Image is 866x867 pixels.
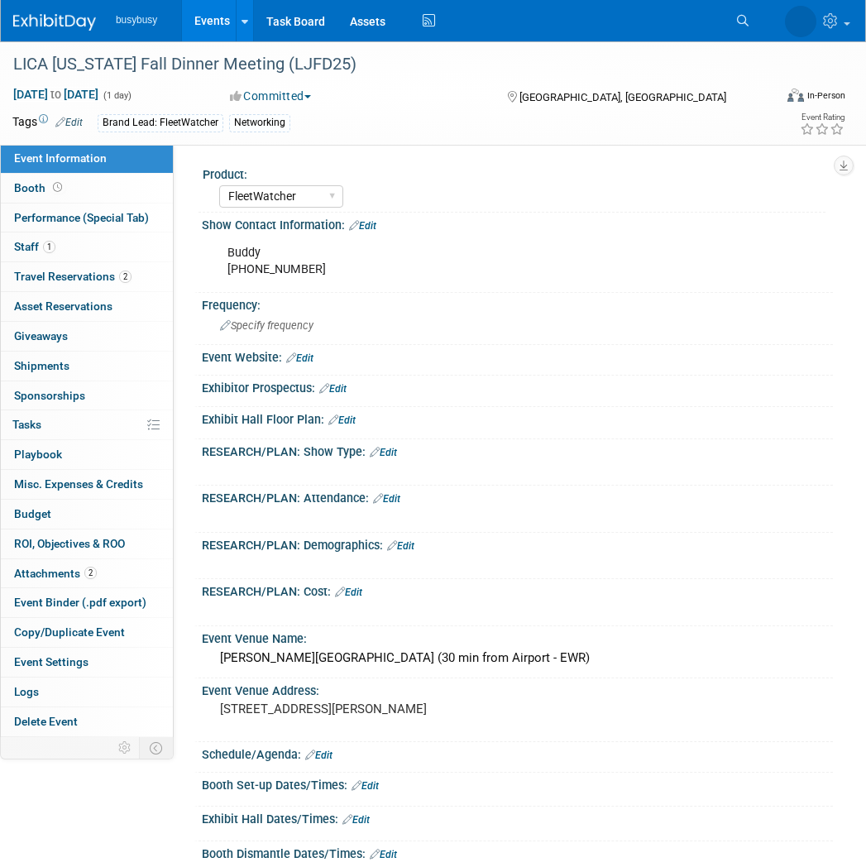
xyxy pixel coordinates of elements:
[785,6,816,37] img: Braden Gillespie
[216,237,702,286] div: Buddy [PHONE_NUMBER]
[1,588,173,617] a: Event Binder (.pdf export)
[220,702,447,716] pre: [STREET_ADDRESS][PERSON_NAME]
[14,448,62,461] span: Playbook
[12,113,83,132] td: Tags
[111,737,140,759] td: Personalize Event Tab Strip
[14,359,69,372] span: Shipments
[14,329,68,342] span: Giveaways
[14,596,146,609] span: Event Binder (.pdf export)
[98,114,223,132] div: Brand Lead: FleetWatcher
[202,742,833,764] div: Schedule/Agenda:
[1,292,173,321] a: Asset Reservations
[1,618,173,647] a: Copy/Duplicate Event
[1,381,173,410] a: Sponsorships
[14,240,55,253] span: Staff
[202,841,833,863] div: Booth Dismantle Dates/Times:
[119,271,132,283] span: 2
[202,345,833,366] div: Event Website:
[202,439,833,461] div: RESEARCH/PLAN: Show Type:
[1,204,173,232] a: Performance (Special Tab)
[1,500,173,529] a: Budget
[202,213,833,234] div: Show Contact Information:
[202,293,833,314] div: Frequency:
[1,352,173,381] a: Shipments
[717,86,845,111] div: Event Format
[14,537,125,550] span: ROI, Objectives & ROO
[1,174,173,203] a: Booth
[14,715,78,728] span: Delete Event
[519,91,726,103] span: [GEOGRAPHIC_DATA], [GEOGRAPHIC_DATA]
[102,90,132,101] span: (1 day)
[229,114,290,132] div: Networking
[14,567,97,580] span: Attachments
[43,241,55,253] span: 1
[352,780,379,792] a: Edit
[787,89,804,102] img: Format-Inperson.png
[12,87,99,102] span: [DATE] [DATE]
[370,849,397,860] a: Edit
[1,678,173,707] a: Logs
[202,773,833,794] div: Booth Set-up Dates/Times:
[305,750,333,761] a: Edit
[55,117,83,128] a: Edit
[1,648,173,677] a: Event Settings
[14,389,85,402] span: Sponsorships
[202,678,833,699] div: Event Venue Address:
[335,587,362,598] a: Edit
[14,211,149,224] span: Performance (Special Tab)
[14,685,39,698] span: Logs
[202,407,833,429] div: Exhibit Hall Floor Plan:
[349,220,376,232] a: Edit
[387,540,414,552] a: Edit
[48,88,64,101] span: to
[1,232,173,261] a: Staff1
[14,181,65,194] span: Booth
[202,486,833,507] div: RESEARCH/PLAN: Attendance:
[1,707,173,736] a: Delete Event
[202,626,833,647] div: Event Venue Name:
[1,529,173,558] a: ROI, Objectives & ROO
[220,319,313,332] span: Specify frequency
[286,352,313,364] a: Edit
[800,113,844,122] div: Event Rating
[319,383,347,395] a: Edit
[84,567,97,579] span: 2
[14,151,107,165] span: Event Information
[342,814,370,826] a: Edit
[1,440,173,469] a: Playbook
[203,162,825,183] div: Product:
[202,807,833,828] div: Exhibit Hall Dates/Times:
[1,410,173,439] a: Tasks
[140,737,174,759] td: Toggle Event Tabs
[373,493,400,505] a: Edit
[806,89,845,102] div: In-Person
[14,477,143,491] span: Misc. Expenses & Credits
[1,470,173,499] a: Misc. Expenses & Credits
[1,322,173,351] a: Giveaways
[14,507,51,520] span: Budget
[328,414,356,426] a: Edit
[116,14,157,26] span: busybusy
[1,262,173,291] a: Travel Reservations2
[370,447,397,458] a: Edit
[50,181,65,194] span: Booth not reserved yet
[14,299,112,313] span: Asset Reservations
[214,645,821,671] div: [PERSON_NAME][GEOGRAPHIC_DATA] (30 min from Airport - EWR)
[202,579,833,601] div: RESEARCH/PLAN: Cost:
[202,376,833,397] div: Exhibitor Prospectus:
[12,418,41,431] span: Tasks
[224,88,318,104] button: Committed
[14,655,89,668] span: Event Settings
[14,625,125,639] span: Copy/Duplicate Event
[1,144,173,173] a: Event Information
[1,559,173,588] a: Attachments2
[14,270,132,283] span: Travel Reservations
[7,50,763,79] div: LICA [US_STATE] Fall Dinner Meeting (LJFD25)
[13,14,96,31] img: ExhibitDay
[202,533,833,554] div: RESEARCH/PLAN: Demographics:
